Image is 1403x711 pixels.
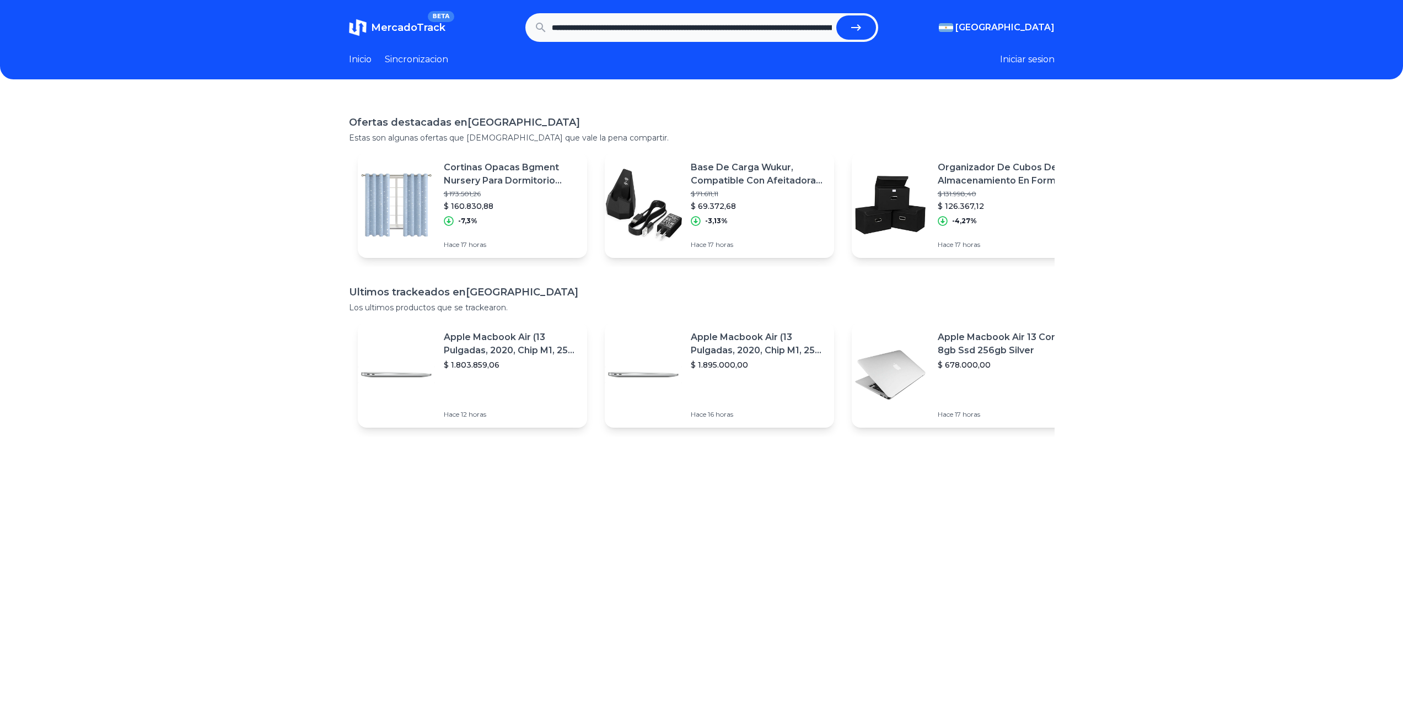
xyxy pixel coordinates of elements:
[349,19,367,36] img: MercadoTrack
[349,115,1055,130] h1: Ofertas destacadas en [GEOGRAPHIC_DATA]
[852,152,1081,258] a: Featured imageOrganizador De Cubos De Almacenamiento En Forma De Siete Hoj$ 131.998,40$ 126.367,1...
[955,21,1055,34] span: [GEOGRAPHIC_DATA]
[938,410,1072,419] p: Hace 17 horas
[852,166,929,244] img: Featured image
[444,190,578,198] p: $ 173.501,26
[385,53,448,66] a: Sincronizacion
[349,53,372,66] a: Inicio
[938,240,1072,249] p: Hace 17 horas
[605,336,682,413] img: Featured image
[605,322,834,428] a: Featured imageApple Macbook Air (13 Pulgadas, 2020, Chip M1, 256 Gb De Ssd, 8 Gb De Ram) - Plata$...
[852,336,929,413] img: Featured image
[852,322,1081,428] a: Featured imageApple Macbook Air 13 Core I5 8gb Ssd 256gb Silver$ 678.000,00Hace 17 horas
[444,359,578,370] p: $ 1.803.859,06
[938,161,1072,187] p: Organizador De Cubos De Almacenamiento En Forma De Siete Hoj
[1000,53,1055,66] button: Iniciar sesion
[349,284,1055,300] h1: Ultimos trackeados en [GEOGRAPHIC_DATA]
[605,166,682,244] img: Featured image
[349,19,445,36] a: MercadoTrackBETA
[444,410,578,419] p: Hace 12 horas
[938,331,1072,357] p: Apple Macbook Air 13 Core I5 8gb Ssd 256gb Silver
[939,21,1055,34] button: [GEOGRAPHIC_DATA]
[358,152,587,258] a: Featured imageCortinas Opacas Bgment Nursery Para Dormitorio Infantil, 132$ 173.501,26$ 160.830,8...
[444,201,578,212] p: $ 160.830,88
[428,11,454,22] span: BETA
[938,201,1072,212] p: $ 126.367,12
[691,331,825,357] p: Apple Macbook Air (13 Pulgadas, 2020, Chip M1, 256 Gb De Ssd, 8 Gb De Ram) - Plata
[444,331,578,357] p: Apple Macbook Air (13 Pulgadas, 2020, Chip M1, 256 Gb De Ssd, 8 Gb De Ram) - Plata
[444,240,578,249] p: Hace 17 horas
[605,152,834,258] a: Featured imageBase De Carga Wukur, Compatible Con Afeitadora Manscaped$ 71.611,11$ 69.372,68-3,13...
[938,190,1072,198] p: $ 131.998,40
[952,217,977,225] p: -4,27%
[691,359,825,370] p: $ 1.895.000,00
[349,132,1055,143] p: Estas son algunas ofertas que [DEMOGRAPHIC_DATA] que vale la pena compartir.
[939,23,953,32] img: Argentina
[705,217,728,225] p: -3,13%
[358,322,587,428] a: Featured imageApple Macbook Air (13 Pulgadas, 2020, Chip M1, 256 Gb De Ssd, 8 Gb De Ram) - Plata$...
[444,161,578,187] p: Cortinas Opacas Bgment Nursery Para Dormitorio Infantil, 132
[938,359,1072,370] p: $ 678.000,00
[458,217,477,225] p: -7,3%
[691,410,825,419] p: Hace 16 horas
[358,336,435,413] img: Featured image
[371,21,445,34] span: MercadoTrack
[358,166,435,244] img: Featured image
[691,161,825,187] p: Base De Carga Wukur, Compatible Con Afeitadora Manscaped
[691,190,825,198] p: $ 71.611,11
[349,302,1055,313] p: Los ultimos productos que se trackearon.
[691,240,825,249] p: Hace 17 horas
[691,201,825,212] p: $ 69.372,68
